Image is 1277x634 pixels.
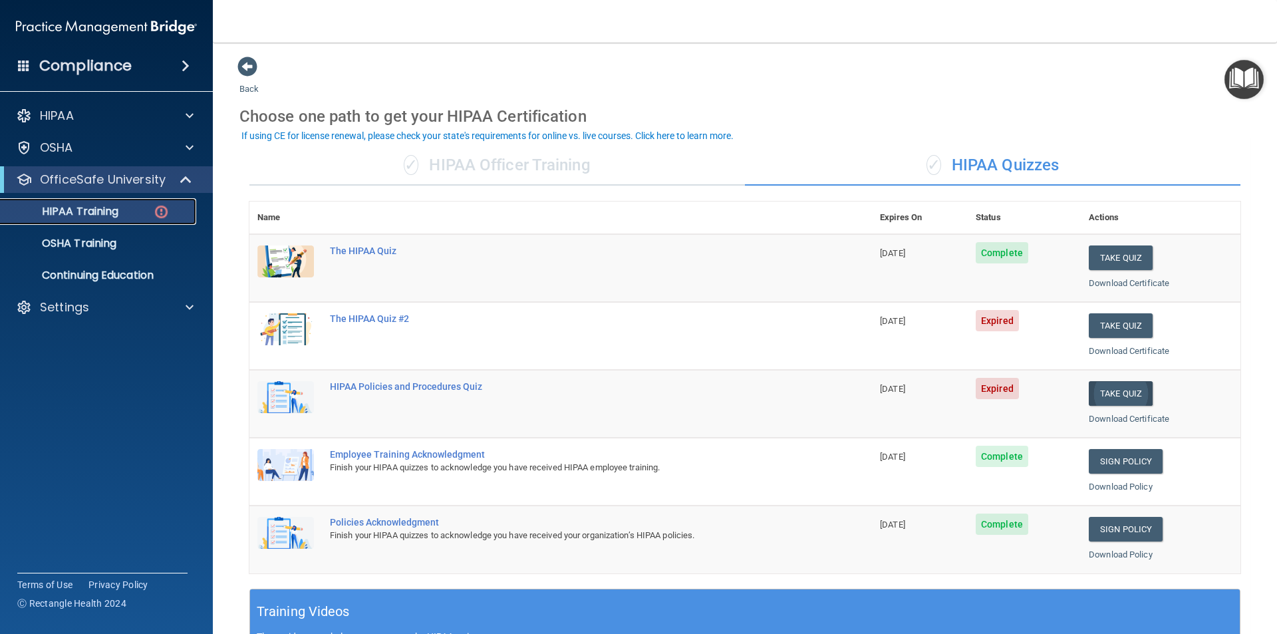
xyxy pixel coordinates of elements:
[257,600,350,623] h5: Training Videos
[40,108,74,124] p: HIPAA
[745,146,1240,186] div: HIPAA Quizzes
[40,172,166,188] p: OfficeSafe University
[1089,278,1169,288] a: Download Certificate
[239,129,736,142] button: If using CE for license renewal, please check your state's requirements for online vs. live cours...
[1047,540,1261,593] iframe: Drift Widget Chat Controller
[976,242,1028,263] span: Complete
[1089,482,1153,492] a: Download Policy
[404,155,418,175] span: ✓
[1089,346,1169,356] a: Download Certificate
[88,578,148,591] a: Privacy Policy
[16,172,193,188] a: OfficeSafe University
[9,269,190,282] p: Continuing Education
[330,245,805,256] div: The HIPAA Quiz
[880,248,905,258] span: [DATE]
[926,155,941,175] span: ✓
[40,299,89,315] p: Settings
[1224,60,1264,99] button: Open Resource Center
[872,202,968,234] th: Expires On
[17,597,126,610] span: Ⓒ Rectangle Health 2024
[1089,414,1169,424] a: Download Certificate
[16,108,194,124] a: HIPAA
[17,578,72,591] a: Terms of Use
[976,514,1028,535] span: Complete
[330,381,805,392] div: HIPAA Policies and Procedures Quiz
[1081,202,1240,234] th: Actions
[976,446,1028,467] span: Complete
[968,202,1081,234] th: Status
[16,140,194,156] a: OSHA
[39,57,132,75] h4: Compliance
[330,517,805,528] div: Policies Acknowledgment
[330,313,805,324] div: The HIPAA Quiz #2
[241,131,734,140] div: If using CE for license renewal, please check your state's requirements for online vs. live cours...
[9,205,118,218] p: HIPAA Training
[880,384,905,394] span: [DATE]
[40,140,73,156] p: OSHA
[239,97,1250,136] div: Choose one path to get your HIPAA Certification
[16,14,197,41] img: PMB logo
[1089,517,1163,542] a: Sign Policy
[249,202,322,234] th: Name
[239,68,259,94] a: Back
[976,310,1019,331] span: Expired
[249,146,745,186] div: HIPAA Officer Training
[1089,313,1153,338] button: Take Quiz
[880,316,905,326] span: [DATE]
[330,449,805,460] div: Employee Training Acknowledgment
[1089,381,1153,406] button: Take Quiz
[880,520,905,530] span: [DATE]
[880,452,905,462] span: [DATE]
[9,237,116,250] p: OSHA Training
[330,460,805,476] div: Finish your HIPAA quizzes to acknowledge you have received HIPAA employee training.
[976,378,1019,399] span: Expired
[153,204,170,220] img: danger-circle.6113f641.png
[1089,449,1163,474] a: Sign Policy
[1089,245,1153,270] button: Take Quiz
[330,528,805,544] div: Finish your HIPAA quizzes to acknowledge you have received your organization’s HIPAA policies.
[16,299,194,315] a: Settings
